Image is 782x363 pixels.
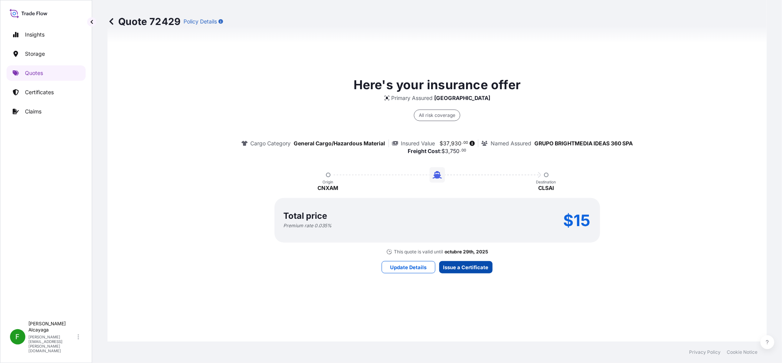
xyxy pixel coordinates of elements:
span: 3 [445,148,449,154]
button: Issue a Certificate [439,261,493,273]
p: Here's your insurance offer [354,76,521,94]
p: Policy Details [184,18,217,25]
a: Quotes [7,65,86,81]
p: General Cargo/Hazardous Material [294,140,385,147]
span: 00 [461,149,466,152]
p: Origin [323,180,334,184]
span: 930 [451,141,462,146]
p: Primary Assured [392,94,433,102]
p: This quote is valid until [394,249,443,255]
p: Quote 72429 [107,15,180,28]
span: . [462,142,463,144]
p: [PERSON_NAME] Alcayaga [28,321,76,333]
p: [GEOGRAPHIC_DATA] [435,94,491,102]
a: Cookie Notice [727,349,757,355]
p: Certificates [25,88,54,96]
span: . [460,149,461,152]
span: 37 [443,141,450,146]
p: Claims [25,108,41,115]
a: Claims [7,104,86,119]
p: Premium rate 0.035 % [284,223,332,229]
p: Named Assured [491,140,531,147]
span: , [450,141,451,146]
p: octubre 29th, 2025 [445,249,488,255]
p: GRUPO BRIGHTMEDIA IDEAS 360 SPA [534,140,633,147]
p: Quotes [25,69,43,77]
p: Cargo Category [251,140,291,147]
b: Freight Cost [408,148,440,154]
p: Total price [284,212,327,220]
span: $ [440,141,443,146]
p: : [408,147,466,155]
p: CLSAI [538,184,554,192]
p: Insured Value [401,140,435,147]
p: Insights [25,31,45,38]
span: 750 [450,148,460,154]
a: Storage [7,46,86,62]
div: All risk coverage [414,110,460,121]
p: Update Details [390,263,427,271]
p: [PERSON_NAME][EMAIL_ADDRESS][PERSON_NAME][DOMAIN_NAME] [28,335,76,353]
span: $ [442,148,445,154]
p: Storage [25,50,45,58]
button: Update Details [382,261,435,273]
span: F [16,333,20,341]
p: Destination [536,180,556,184]
p: CNXAM [318,184,339,192]
span: , [449,148,450,154]
a: Privacy Policy [689,349,721,355]
span: 00 [463,142,468,144]
a: Certificates [7,85,86,100]
p: Issue a Certificate [443,263,489,271]
p: $15 [564,214,591,226]
a: Insights [7,27,86,42]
